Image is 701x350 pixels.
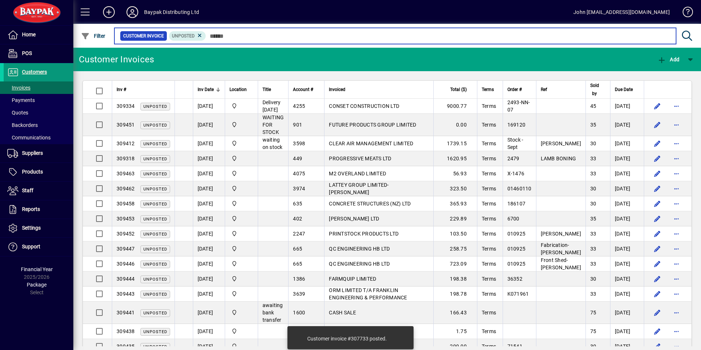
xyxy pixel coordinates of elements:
[22,225,41,231] span: Settings
[230,200,253,208] span: Baypak - Onekawa
[143,292,167,297] span: Unposted
[652,168,663,179] button: Edit
[507,99,530,113] span: 2493-NN-07
[541,85,581,94] div: Ref
[652,138,663,149] button: Edit
[433,166,477,181] td: 56.93
[507,171,525,176] span: X-1476
[671,325,682,337] button: More options
[293,310,305,316] span: 1600
[652,258,663,270] button: Edit
[450,85,467,94] span: Total ($)
[117,231,135,237] span: 309452
[21,266,53,272] span: Financial Year
[230,290,253,298] span: Baypak - Onekawa
[433,99,477,114] td: 9000.77
[230,121,253,129] span: Baypak - Onekawa
[193,136,225,151] td: [DATE]
[193,241,225,256] td: [DATE]
[433,287,477,302] td: 198.78
[482,276,496,282] span: Terms
[433,226,477,241] td: 103.50
[193,302,225,324] td: [DATE]
[143,262,167,267] span: Unposted
[482,103,496,109] span: Terms
[143,247,167,252] span: Unposted
[22,69,47,75] span: Customers
[433,302,477,324] td: 166.43
[293,85,320,94] div: Account #
[22,244,40,249] span: Support
[610,166,644,181] td: [DATE]
[433,241,477,256] td: 258.75
[671,119,682,131] button: More options
[433,211,477,226] td: 229.89
[144,6,199,18] div: Baypak Distributing Ltd
[143,344,167,349] span: Unposted
[652,288,663,300] button: Edit
[329,216,379,222] span: [PERSON_NAME] LTD
[329,261,390,267] span: QC ENGINEERING HB LTD
[610,136,644,151] td: [DATE]
[198,85,214,94] span: Inv Date
[117,291,135,297] span: 309443
[507,291,529,297] span: K071961
[652,119,663,131] button: Edit
[307,335,387,342] div: Customer invoice #307733 posted.
[433,256,477,271] td: 723.09
[507,216,520,222] span: 6700
[81,33,106,39] span: Filter
[117,246,135,252] span: 309447
[143,142,167,146] span: Unposted
[652,228,663,240] button: Edit
[482,156,496,161] span: Terms
[293,231,305,237] span: 2247
[652,183,663,194] button: Edit
[117,201,135,207] span: 309458
[263,114,284,135] span: WAITING FOR STOCK
[507,85,532,94] div: Order #
[590,291,597,297] span: 33
[656,53,681,66] button: Add
[293,156,302,161] span: 449
[79,29,107,43] button: Filter
[610,256,644,271] td: [DATE]
[143,123,167,128] span: Unposted
[293,291,305,297] span: 3639
[610,114,644,136] td: [DATE]
[123,32,164,40] span: Customer Invoice
[169,31,206,41] mat-chip: Customer Invoice Status: Unposted
[143,329,167,334] span: Unposted
[482,261,496,267] span: Terms
[482,122,496,128] span: Terms
[293,103,305,109] span: 4255
[230,169,253,178] span: Baypak - Onekawa
[4,131,73,144] a: Communications
[117,276,135,282] span: 309444
[652,213,663,225] button: Edit
[293,246,302,252] span: 665
[590,141,597,146] span: 30
[230,139,253,147] span: Baypak - Onekawa
[143,172,167,176] span: Unposted
[263,99,281,113] span: Delivery [DATE]
[329,287,407,300] span: ORM LIMITED T/A FRANKLIN ENGINEERING & PERFORMANCE
[652,198,663,209] button: Edit
[117,85,126,94] span: Inv #
[507,85,522,94] span: Order #
[482,328,496,334] span: Terms
[433,196,477,211] td: 365.93
[610,211,644,226] td: [DATE]
[590,216,597,222] span: 35
[117,122,135,128] span: 309451
[610,181,644,196] td: [DATE]
[293,216,302,222] span: 402
[507,137,524,150] span: Stock -Sept
[117,156,135,161] span: 309318
[610,151,644,166] td: [DATE]
[329,246,390,252] span: QC ENGINEERING HB LTD
[4,219,73,237] a: Settings
[615,85,633,94] span: Due Date
[22,187,33,193] span: Staff
[117,261,135,267] span: 309446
